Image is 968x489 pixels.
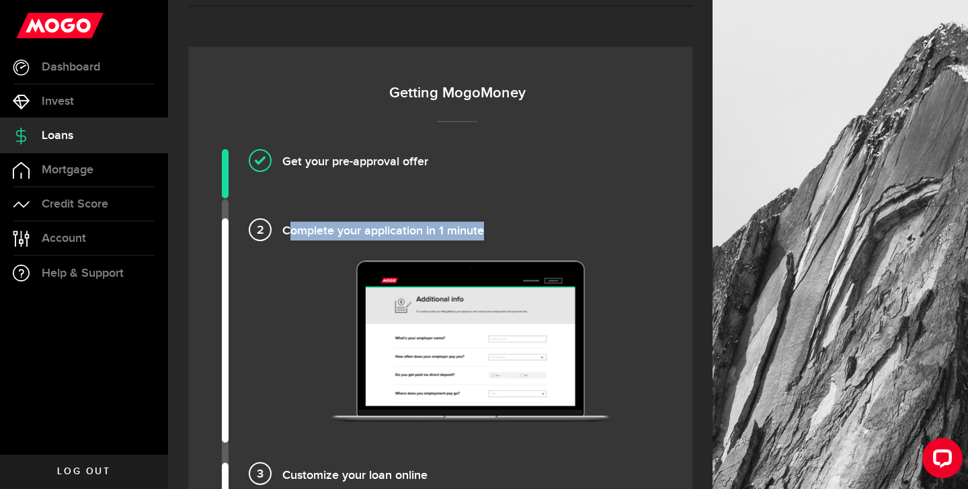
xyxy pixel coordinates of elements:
[42,164,93,176] span: Mortgage
[57,467,110,476] span: Log out
[42,232,86,244] span: Account
[42,61,100,73] span: Dashboard
[912,433,968,489] iframe: LiveChat chat widget
[42,130,73,142] span: Loans
[282,218,659,240] h4: Complete your application in 1 minute
[42,198,108,210] span: Credit Score
[222,83,692,104] h3: Getting MogoMoney
[42,95,74,107] span: Invest
[42,267,124,279] span: Help & Support
[282,149,659,171] h4: Get your pre-approval offer
[282,463,659,485] h4: Customize your loan online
